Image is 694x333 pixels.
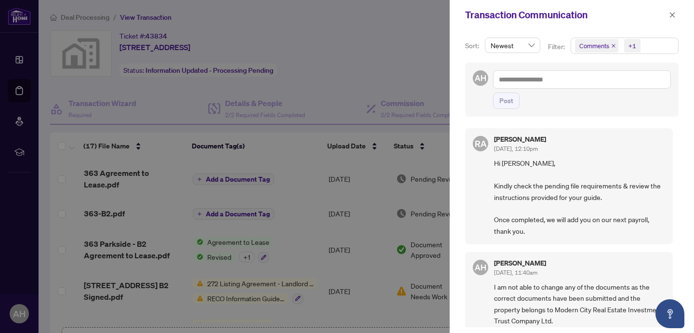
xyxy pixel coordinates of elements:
[611,43,616,48] span: close
[628,41,636,51] div: +1
[475,137,487,150] span: RA
[579,41,609,51] span: Comments
[494,136,546,143] h5: [PERSON_NAME]
[475,261,486,274] span: AH
[548,41,566,52] p: Filter:
[494,158,665,237] span: Hi [PERSON_NAME], Kindly check the pending file requirements & review the instructions provided f...
[655,299,684,328] button: Open asap
[475,72,486,84] span: AH
[465,40,481,51] p: Sort:
[465,8,666,22] div: Transaction Communication
[575,39,618,53] span: Comments
[494,145,538,152] span: [DATE], 12:10pm
[494,260,546,266] h5: [PERSON_NAME]
[493,93,520,109] button: Post
[669,12,676,18] span: close
[491,38,534,53] span: Newest
[494,269,537,276] span: [DATE], 11:40am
